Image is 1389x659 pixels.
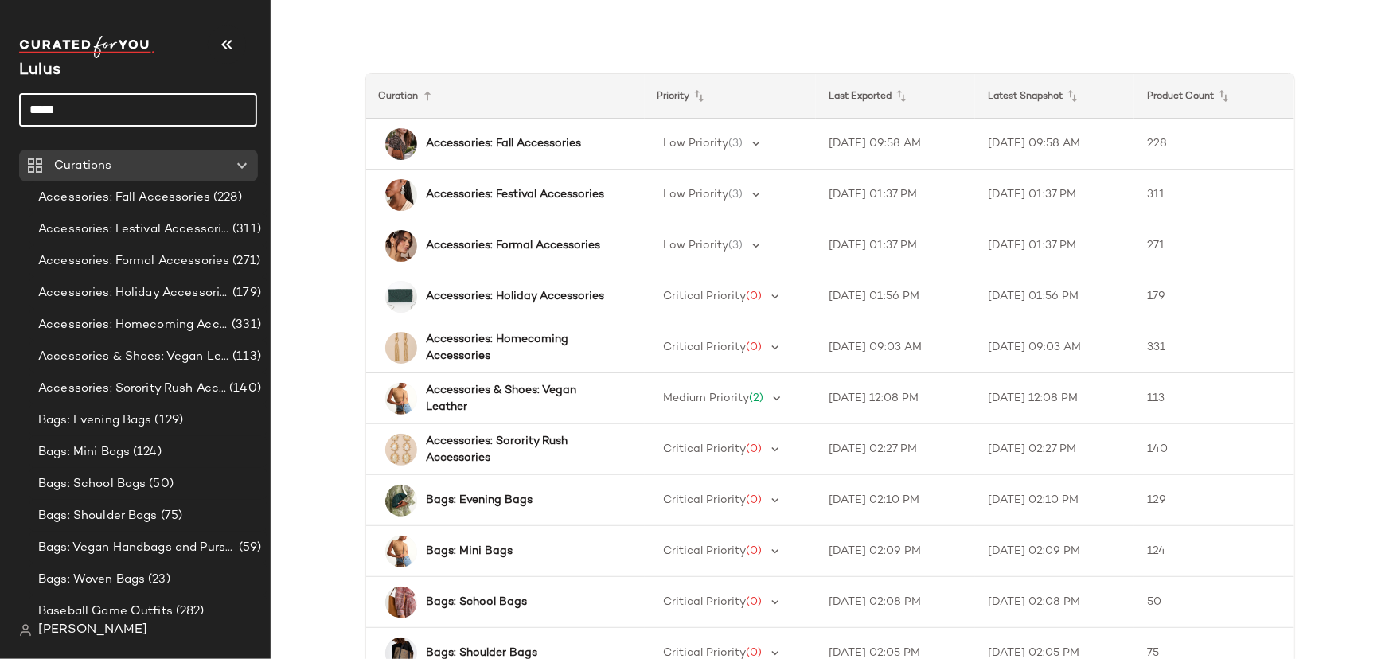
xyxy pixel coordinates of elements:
span: Medium Priority [664,392,750,404]
td: 124 [1134,526,1293,577]
th: Last Exported [816,74,975,119]
span: Bags: Vegan Handbags and Purses [38,539,236,557]
img: cfy_white_logo.C9jOOHJF.svg [19,36,154,58]
span: Bags: Evening Bags [38,411,152,430]
b: Accessories: Festival Accessories [427,186,605,203]
span: Low Priority [664,240,729,252]
th: Curation [366,74,645,119]
td: 129 [1134,475,1293,526]
b: Bags: Mini Bags [427,543,513,560]
td: [DATE] 12:08 PM [816,373,975,424]
b: Accessories & Shoes: Vegan Leather [427,382,616,415]
span: Accessories: Holiday Accessories [38,284,229,302]
th: Latest Snapshot [975,74,1134,119]
span: (0) [747,494,763,506]
span: Accessories: Fall Accessories [38,189,210,207]
span: Bags: Woven Bags [38,571,145,589]
span: Bags: Mini Bags [38,443,130,462]
span: (140) [226,380,261,398]
td: [DATE] 01:56 PM [816,271,975,322]
td: [DATE] 02:10 PM [816,475,975,526]
span: (0) [747,443,763,455]
td: [DATE] 09:58 AM [975,119,1134,170]
span: (75) [158,507,183,525]
span: (331) [228,316,261,334]
span: (113) [229,348,261,366]
span: Current Company Name [19,62,60,79]
span: Critical Priority [664,341,747,353]
span: (0) [747,545,763,557]
span: (228) [210,189,242,207]
td: 331 [1134,322,1293,373]
span: (129) [152,411,184,430]
th: Priority [645,74,817,119]
td: [DATE] 02:09 PM [975,526,1134,577]
td: [DATE] 12:08 PM [975,373,1134,424]
span: Bags: School Bags [38,475,146,493]
td: 228 [1134,119,1293,170]
th: Product Count [1134,74,1293,119]
span: (2) [750,392,764,404]
span: (3) [729,240,743,252]
td: [DATE] 02:27 PM [975,424,1134,475]
td: [DATE] 09:58 AM [816,119,975,170]
td: [DATE] 09:03 AM [975,322,1134,373]
img: 2698451_01_OM_2025-08-06.jpg [385,587,417,618]
span: (50) [146,475,174,493]
span: Critical Priority [664,291,747,302]
span: Bags: Shoulder Bags [38,507,158,525]
span: Baseball Game Outfits [38,602,173,621]
span: (0) [747,647,763,659]
span: Accessories: Sorority Rush Accessories [38,380,226,398]
img: svg%3e [19,624,32,637]
span: Critical Priority [664,596,747,608]
img: 2738971_02_topdown_2025-09-23.jpg [385,332,417,364]
span: (0) [747,291,763,302]
span: [PERSON_NAME] [38,621,147,640]
td: [DATE] 01:37 PM [816,220,975,271]
b: Accessories: Holiday Accessories [427,288,605,305]
span: Critical Priority [664,545,747,557]
td: [DATE] 01:56 PM [975,271,1134,322]
span: (59) [236,539,261,557]
img: 2735831_03_OM_2025-07-21.jpg [385,230,417,262]
img: 2720031_01_OM_2025-08-05.jpg [385,179,417,211]
span: (3) [729,189,743,201]
td: [DATE] 01:37 PM [975,170,1134,220]
span: Critical Priority [664,647,747,659]
img: 13077881_2722731.jpg [385,128,417,160]
b: Accessories: Formal Accessories [427,237,601,254]
span: Critical Priority [664,494,747,506]
b: Bags: Evening Bags [427,492,533,509]
td: 140 [1134,424,1293,475]
span: Low Priority [664,138,729,150]
b: Accessories: Fall Accessories [427,135,582,152]
td: [DATE] 02:27 PM [816,424,975,475]
img: 5769916_1184371.jpg [385,281,417,313]
td: [DATE] 02:08 PM [975,577,1134,628]
span: (311) [229,220,261,239]
b: Accessories: Homecoming Accessories [427,331,616,365]
span: (124) [130,443,162,462]
img: 2753971_02_topdown_2025-09-29.jpg [385,434,417,466]
img: 2698431_01_OM_2025-08-26.jpg [385,485,417,517]
td: [DATE] 02:08 PM [816,577,975,628]
td: [DATE] 02:10 PM [975,475,1134,526]
td: [DATE] 09:03 AM [816,322,975,373]
span: Curations [54,157,111,175]
td: 179 [1134,271,1293,322]
span: (271) [229,252,260,271]
span: Accessories & Shoes: Vegan Leather [38,348,229,366]
td: [DATE] 02:09 PM [816,526,975,577]
span: (0) [747,596,763,608]
span: (3) [729,138,743,150]
span: Accessories: Festival Accessories [38,220,229,239]
b: Bags: School Bags [427,594,528,610]
td: 311 [1134,170,1293,220]
img: 2682691_03_OM_2025-09-24.jpg [385,536,417,567]
span: Critical Priority [664,443,747,455]
td: 50 [1134,577,1293,628]
img: 2682691_03_OM_2025-09-24.jpg [385,383,417,415]
span: (179) [229,284,261,302]
span: (282) [173,602,205,621]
